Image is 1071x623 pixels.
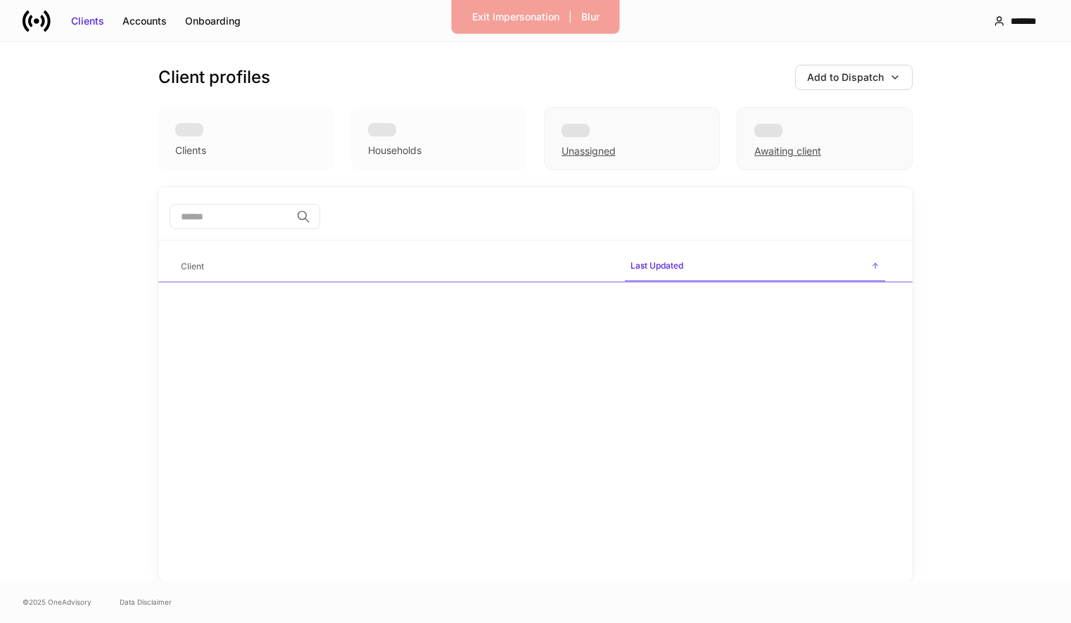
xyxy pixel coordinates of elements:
[113,10,176,32] button: Accounts
[175,143,206,158] div: Clients
[544,107,720,170] div: Unassigned
[23,596,91,608] span: © 2025 OneAdvisory
[71,14,104,28] div: Clients
[572,6,609,28] button: Blur
[625,252,885,282] span: Last Updated
[472,10,559,24] div: Exit Impersonation
[562,144,616,158] div: Unassigned
[368,143,422,158] div: Households
[122,14,167,28] div: Accounts
[754,144,821,158] div: Awaiting client
[737,107,913,170] div: Awaiting client
[581,10,600,24] div: Blur
[185,14,241,28] div: Onboarding
[175,252,614,281] span: Client
[62,10,113,32] button: Clients
[181,259,204,273] h6: Client
[120,596,172,608] a: Data Disclaimer
[463,6,569,28] button: Exit Impersonation
[795,65,913,90] button: Add to Dispatch
[807,70,884,84] div: Add to Dispatch
[158,66,270,89] h3: Client profiles
[176,10,250,32] button: Onboarding
[630,259,683,272] h6: Last Updated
